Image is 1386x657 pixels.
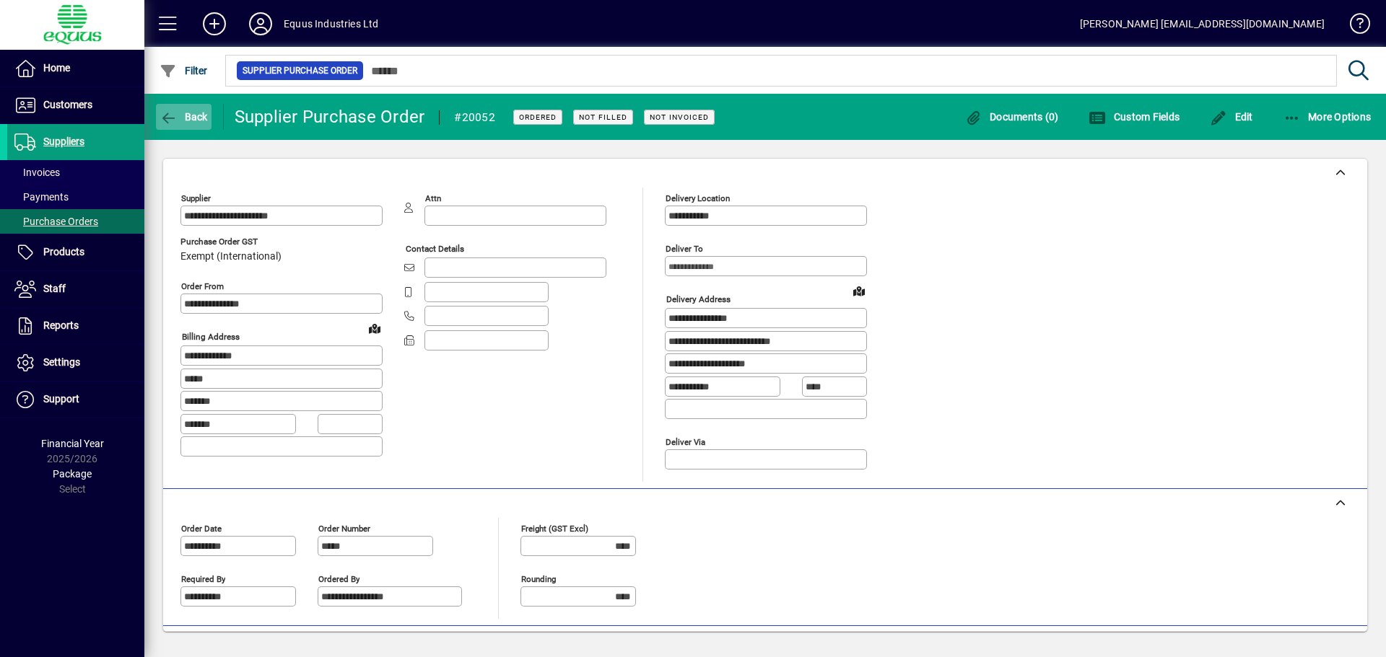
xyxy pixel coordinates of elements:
[666,436,705,446] mat-label: Deliver via
[43,393,79,405] span: Support
[41,438,104,449] span: Financial Year
[521,523,588,533] mat-label: Freight (GST excl)
[156,58,212,84] button: Filter
[318,523,370,533] mat-label: Order number
[43,356,80,368] span: Settings
[1085,104,1183,130] button: Custom Fields
[181,573,225,583] mat-label: Required by
[7,271,144,307] a: Staff
[519,113,557,122] span: Ordered
[14,167,60,178] span: Invoices
[1210,111,1253,123] span: Edit
[962,104,1063,130] button: Documents (0)
[237,11,284,37] button: Profile
[666,244,703,254] mat-label: Deliver To
[53,468,92,480] span: Package
[235,105,425,128] div: Supplier Purchase Order
[579,113,627,122] span: Not Filled
[243,63,357,78] span: Supplier Purchase Order
[191,11,237,37] button: Add
[7,345,144,381] a: Settings
[1206,104,1257,130] button: Edit
[847,279,871,302] a: View on map
[1280,104,1375,130] button: More Options
[43,99,92,110] span: Customers
[425,193,441,203] mat-label: Attn
[180,237,282,247] span: Purchase Order GST
[180,251,282,263] span: Exempt (International)
[181,193,211,203] mat-label: Supplier
[7,382,144,418] a: Support
[43,136,84,147] span: Suppliers
[965,111,1059,123] span: Documents (0)
[181,281,224,291] mat-label: Order from
[43,283,66,294] span: Staff
[284,12,379,35] div: Equus Industries Ltd
[14,216,98,227] span: Purchase Orders
[7,87,144,123] a: Customers
[7,185,144,209] a: Payments
[1283,111,1372,123] span: More Options
[144,104,224,130] app-page-header-button: Back
[7,50,144,87] a: Home
[1089,111,1180,123] span: Custom Fields
[363,317,386,340] a: View on map
[1080,12,1325,35] div: [PERSON_NAME] [EMAIL_ADDRESS][DOMAIN_NAME]
[160,65,208,76] span: Filter
[650,113,709,122] span: Not Invoiced
[43,246,84,257] span: Products
[181,523,222,533] mat-label: Order date
[43,319,79,331] span: Reports
[156,104,212,130] button: Back
[454,106,495,129] div: #20052
[521,573,556,583] mat-label: Rounding
[14,191,69,203] span: Payments
[43,62,70,74] span: Home
[7,308,144,344] a: Reports
[318,573,359,583] mat-label: Ordered by
[666,193,730,203] mat-label: Delivery Location
[160,111,208,123] span: Back
[7,160,144,185] a: Invoices
[7,209,144,234] a: Purchase Orders
[1339,3,1368,50] a: Knowledge Base
[7,234,144,270] a: Products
